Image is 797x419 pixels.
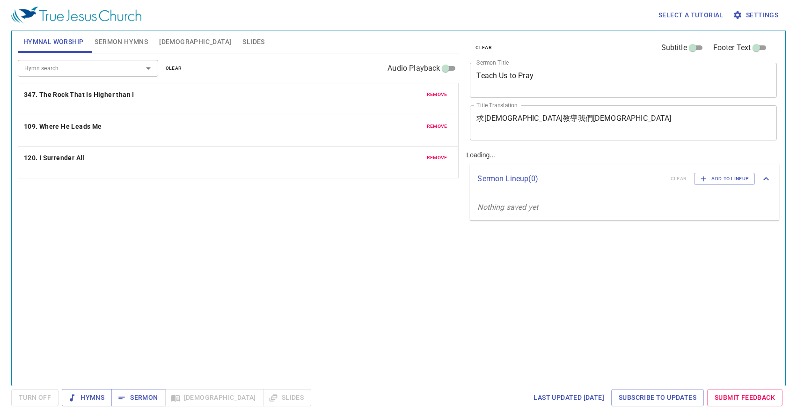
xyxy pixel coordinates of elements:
button: Open [142,62,155,75]
span: Settings [735,9,778,21]
b: 347. The Rock That Is Higher than I [24,89,134,101]
textarea: 求[DEMOGRAPHIC_DATA]教導我們[DEMOGRAPHIC_DATA] [476,114,770,132]
a: Submit Feedback [707,389,782,406]
button: clear [470,42,497,53]
img: True Jesus Church [11,7,141,23]
span: remove [427,122,447,131]
button: Select a tutorial [655,7,727,24]
button: Sermon [111,389,165,406]
span: Slides [242,36,264,48]
button: Add to Lineup [694,173,755,185]
b: 109. Where He Leads Me [24,121,102,132]
button: remove [421,89,453,100]
p: Sermon Lineup ( 0 ) [477,173,663,184]
a: Last updated [DATE] [530,389,608,406]
span: Audio Playback [388,63,440,74]
button: remove [421,121,453,132]
span: Subtitle [661,42,687,53]
span: Add to Lineup [700,175,749,183]
span: clear [475,44,492,52]
span: Submit Feedback [715,392,775,404]
span: Hymns [69,392,104,404]
button: clear [160,63,188,74]
span: remove [427,90,447,99]
span: Sermon [119,392,158,404]
button: Hymns [62,389,112,406]
a: Subscribe to Updates [611,389,704,406]
span: Hymnal Worship [23,36,84,48]
span: remove [427,154,447,162]
button: Settings [731,7,782,24]
div: Loading... [462,27,783,382]
i: Nothing saved yet [477,203,538,212]
textarea: Teach Us to Pray [476,71,770,89]
b: 120. I Surrender All [24,152,85,164]
button: 109. Where He Leads Me [24,121,103,132]
span: Footer Text [713,42,751,53]
div: Sermon Lineup(0)clearAdd to Lineup [470,163,779,194]
span: clear [166,64,182,73]
button: 347. The Rock That Is Higher than I [24,89,136,101]
span: Subscribe to Updates [619,392,696,404]
span: Last updated [DATE] [534,392,604,404]
span: [DEMOGRAPHIC_DATA] [159,36,231,48]
span: Sermon Hymns [95,36,148,48]
button: 120. I Surrender All [24,152,86,164]
span: Select a tutorial [658,9,724,21]
button: remove [421,152,453,163]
